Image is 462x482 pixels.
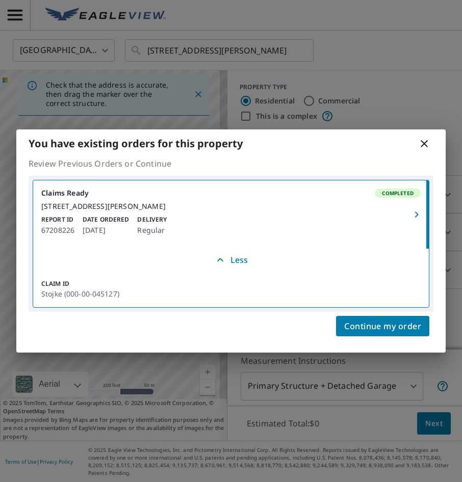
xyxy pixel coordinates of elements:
[41,224,74,236] p: 67208226
[214,254,248,266] p: Less
[137,224,167,236] p: Regular
[83,224,129,236] p: [DATE]
[83,215,129,224] p: Date Ordered
[41,189,421,198] div: Claims Ready
[41,279,119,288] p: Claim ID
[41,215,74,224] p: Report ID
[41,202,421,211] div: [STREET_ADDRESS][PERSON_NAME]
[29,157,433,170] p: Review Previous Orders or Continue
[33,180,429,249] a: Claims ReadyCompleted[STREET_ADDRESS][PERSON_NAME]Report ID67208226Date Ordered[DATE]DeliveryRegular
[29,137,243,150] b: You have existing orders for this property
[336,316,429,336] button: Continue my order
[344,319,421,333] span: Continue my order
[41,288,119,299] p: Stojke (000-00-045127)
[33,249,429,271] button: Less
[137,215,167,224] p: Delivery
[376,190,420,197] span: Completed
